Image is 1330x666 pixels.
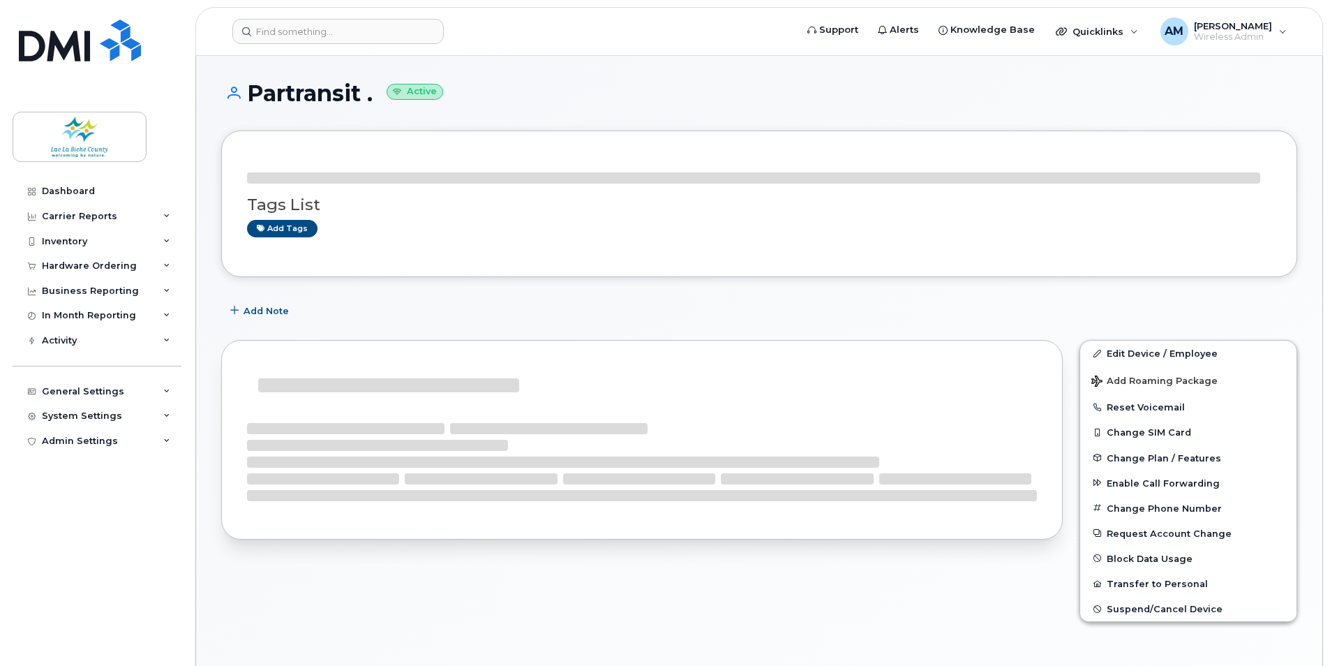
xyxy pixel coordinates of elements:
a: Edit Device / Employee [1080,341,1297,366]
span: Suspend/Cancel Device [1107,604,1223,614]
span: Add Note [244,304,289,318]
h1: Partransit . [221,81,1297,105]
button: Change Phone Number [1080,496,1297,521]
small: Active [387,84,443,100]
button: Transfer to Personal [1080,571,1297,596]
h3: Tags List [247,196,1271,214]
button: Change SIM Card [1080,420,1297,445]
button: Add Note [221,298,301,323]
button: Request Account Change [1080,521,1297,546]
button: Change Plan / Features [1080,445,1297,471]
a: Add tags [247,220,317,237]
button: Block Data Usage [1080,546,1297,571]
button: Reset Voicemail [1080,394,1297,420]
button: Suspend/Cancel Device [1080,596,1297,621]
button: Enable Call Forwarding [1080,471,1297,496]
button: Add Roaming Package [1080,366,1297,394]
span: Change Plan / Features [1107,452,1221,463]
span: Add Roaming Package [1091,376,1218,389]
span: Enable Call Forwarding [1107,478,1220,488]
